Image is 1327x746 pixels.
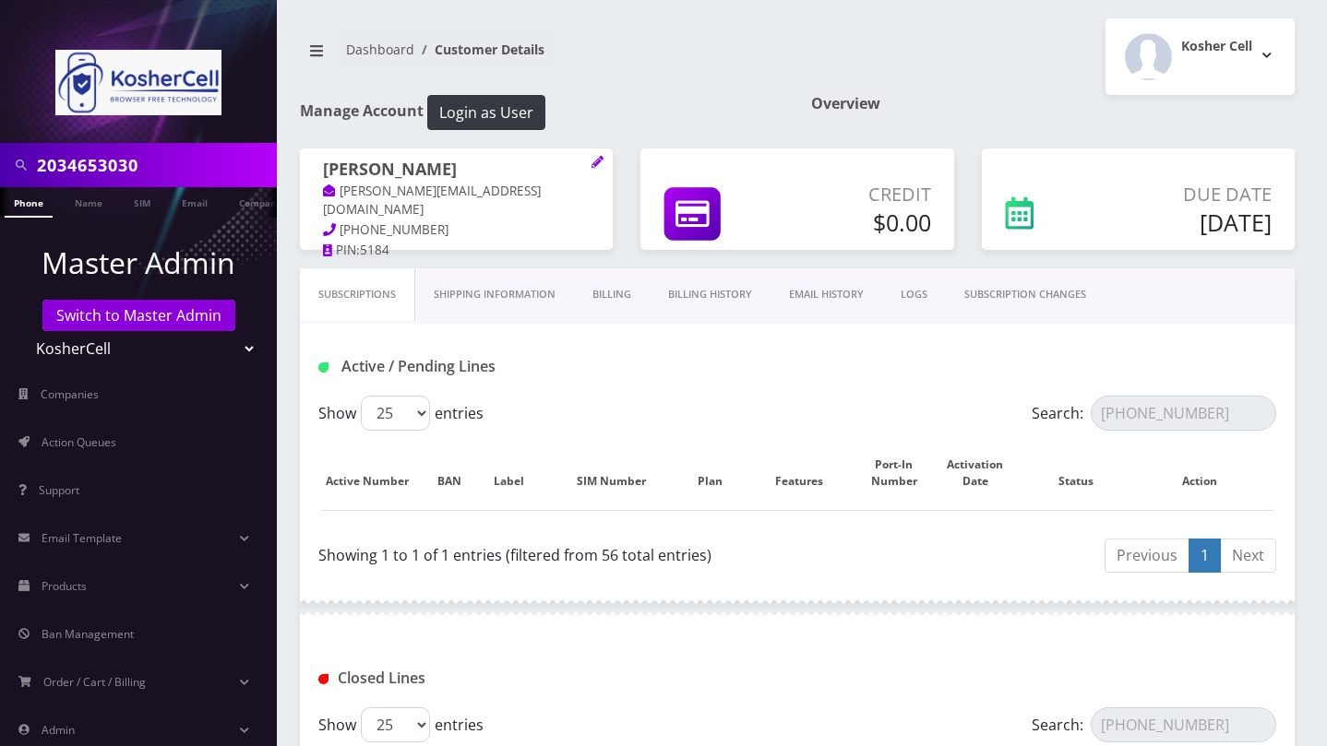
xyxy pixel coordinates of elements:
span: Action Queues [42,434,116,450]
span: Admin [42,722,75,738]
th: Activation Date: activate to sort column ascending [942,438,1027,508]
h5: $0.00 [786,208,930,236]
span: Email Template [42,530,122,546]
span: Support [39,482,79,498]
input: Search: [1091,396,1276,431]
h2: Kosher Cell [1181,39,1252,54]
span: [PHONE_NUMBER] [340,221,448,238]
span: Order / Cart / Billing [43,674,146,690]
nav: breadcrumb [300,30,783,83]
th: Plan: activate to sort column ascending [689,438,750,508]
a: Dashboard [346,41,414,58]
input: Search: [1091,707,1276,742]
h1: Manage Account [300,95,783,130]
a: Billing [574,268,650,321]
span: Ban Management [42,626,134,642]
th: BAN: activate to sort column ascending [435,438,483,508]
a: SUBSCRIPTION CHANGES [946,268,1105,321]
label: Search: [1032,707,1276,742]
th: Active Number: activate to sort column ascending [320,438,433,508]
img: Active / Pending Lines [318,362,329,373]
p: Credit [786,181,930,208]
a: Next [1220,539,1276,573]
span: Companies [41,386,99,402]
button: Kosher Cell [1106,18,1295,95]
input: Search in Company [37,148,272,183]
a: Subscriptions [300,268,415,321]
h1: Closed Lines [318,669,619,687]
label: Search: [1032,396,1276,431]
label: Show entries [318,707,484,742]
th: Features: activate to sort column ascending [752,438,865,508]
a: Billing History [650,268,771,321]
a: Name [66,187,112,216]
a: Email [173,187,217,216]
a: Phone [5,187,53,218]
a: Previous [1105,539,1190,573]
a: [PERSON_NAME][EMAIL_ADDRESS][DOMAIN_NAME] [323,183,541,219]
h1: [PERSON_NAME] [323,160,590,182]
a: Shipping Information [415,268,574,321]
h1: Active / Pending Lines [318,358,619,375]
th: Status: activate to sort column ascending [1029,438,1142,508]
a: EMAIL HISTORY [771,268,882,321]
img: KosherCell [55,50,221,115]
button: Login as User [427,95,545,130]
li: Customer Details [414,40,544,59]
th: Port-In Number: activate to sort column ascending [867,438,940,508]
p: Due Date [1103,181,1272,208]
img: Closed Lines [318,674,329,684]
a: Company [230,187,292,216]
th: Action: activate to sort column ascending [1143,438,1274,508]
select: Showentries [361,396,430,431]
a: Login as User [424,101,545,121]
h1: Overview [811,95,1295,112]
a: LOGS [882,268,946,321]
div: Showing 1 to 1 of 1 entries (filtered from 56 total entries) [318,537,783,566]
a: Switch to Master Admin [42,300,235,331]
span: Products [42,578,87,594]
th: SIM Number: activate to sort column ascending [553,438,687,508]
h5: [DATE] [1103,208,1272,236]
a: SIM [125,187,160,216]
select: Showentries [361,707,430,742]
span: 5184 [360,242,389,258]
a: 1 [1189,539,1221,573]
th: Label: activate to sort column ascending [484,438,551,508]
a: PIN: [323,242,360,260]
label: Show entries [318,396,484,431]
